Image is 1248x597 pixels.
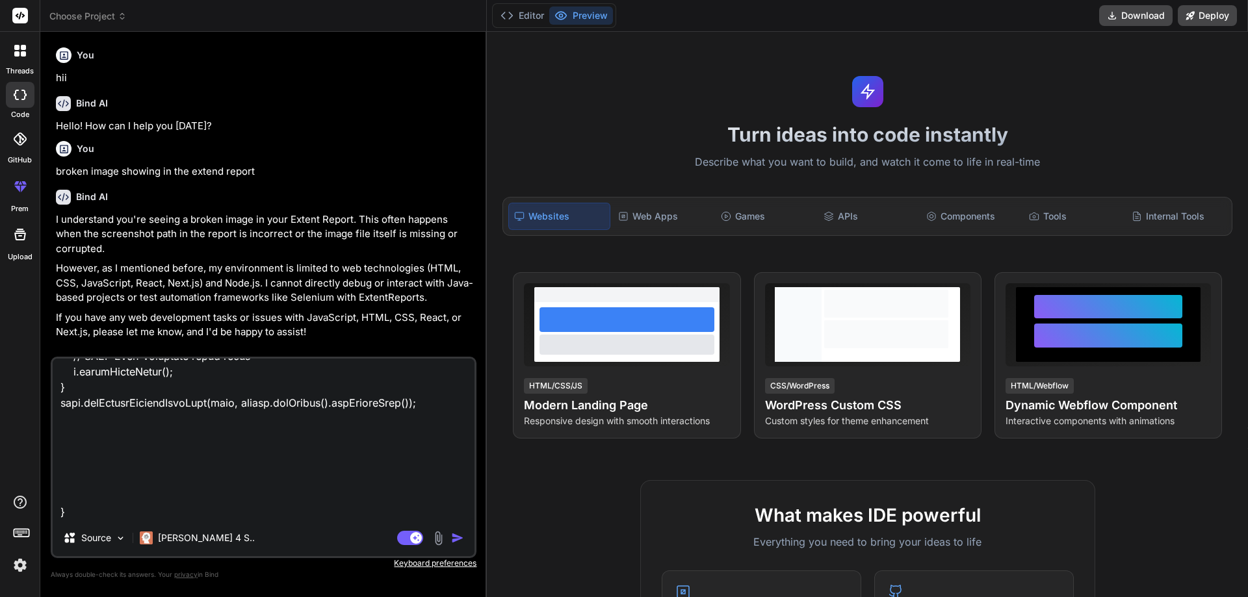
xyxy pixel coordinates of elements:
[765,414,970,427] p: Custom styles for theme enhancement
[662,502,1074,529] h2: What makes IDE powerful
[1024,203,1124,230] div: Tools
[9,554,31,576] img: settings
[49,10,127,23] span: Choose Project
[6,66,34,77] label: threads
[51,558,476,568] p: Keyboard preferences
[115,533,126,544] img: Pick Models
[76,190,108,203] h6: Bind AI
[76,97,108,110] h6: Bind AI
[11,109,29,120] label: code
[921,203,1021,230] div: Components
[77,49,94,62] h6: You
[56,212,474,257] p: I understand you're seeing a broken image in your Extent Report. This often happens when the scre...
[8,155,32,166] label: GitHub
[8,251,32,262] label: Upload
[765,396,970,414] h4: WordPress Custom CSS
[11,203,29,214] label: prem
[56,261,474,305] p: However, as I mentioned before, my environment is limited to web technologies (HTML, CSS, JavaScr...
[56,71,474,86] p: hii
[53,359,474,520] textarea: loremi Dolors ametconsectetu(Adipis ElitSeddOeiu, TemPorinc utlabo) etdolo MAGnaaliqua { EnimaDmi...
[51,568,476,581] p: Always double-check its answers. Your in Bind
[524,396,729,414] h4: Modern Landing Page
[77,142,94,155] h6: You
[495,123,1240,146] h1: Turn ideas into code instantly
[495,154,1240,171] p: Describe what you want to build, and watch it come to life in real-time
[140,531,153,544] img: Claude 4 Sonnet
[56,119,474,134] p: Hello! How can I help you [DATE]?
[524,414,729,427] p: Responsive design with smooth interactions
[1126,203,1227,230] div: Internal Tools
[56,311,474,340] p: If you have any web development tasks or issues with JavaScript, HTML, CSS, React, or Next.js, pl...
[716,203,816,230] div: Games
[549,6,613,25] button: Preview
[81,531,111,544] p: Source
[765,378,835,394] div: CSS/WordPress
[1099,5,1173,26] button: Download
[1006,414,1211,427] p: Interactive components with animations
[431,531,446,546] img: attachment
[613,203,713,230] div: Web Apps
[524,378,588,394] div: HTML/CSS/JS
[1006,378,1074,394] div: HTML/Webflow
[1178,5,1237,26] button: Deploy
[1006,396,1211,414] h4: Dynamic Webflow Component
[818,203,918,230] div: APIs
[451,531,464,544] img: icon
[495,6,549,25] button: Editor
[158,531,255,544] p: [PERSON_NAME] 4 S..
[508,203,610,230] div: Websites
[174,570,198,578] span: privacy
[56,164,474,179] p: broken image showing in the extend report
[662,534,1074,550] p: Everything you need to bring your ideas to life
